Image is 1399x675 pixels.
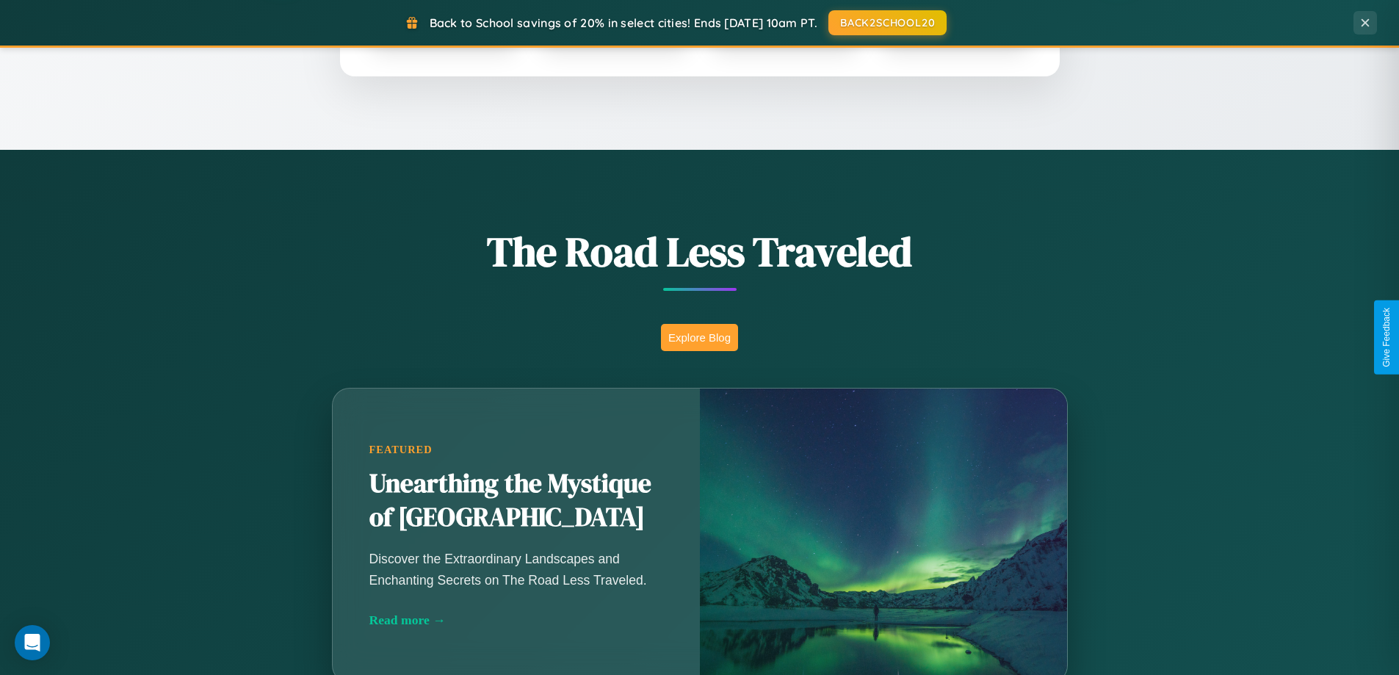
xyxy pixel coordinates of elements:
[369,613,663,628] div: Read more →
[661,324,738,351] button: Explore Blog
[828,10,947,35] button: BACK2SCHOOL20
[369,467,663,535] h2: Unearthing the Mystique of [GEOGRAPHIC_DATA]
[430,15,817,30] span: Back to School savings of 20% in select cities! Ends [DATE] 10am PT.
[369,444,663,456] div: Featured
[15,625,50,660] div: Open Intercom Messenger
[369,549,663,590] p: Discover the Extraordinary Landscapes and Enchanting Secrets on The Road Less Traveled.
[259,223,1140,280] h1: The Road Less Traveled
[1381,308,1392,367] div: Give Feedback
